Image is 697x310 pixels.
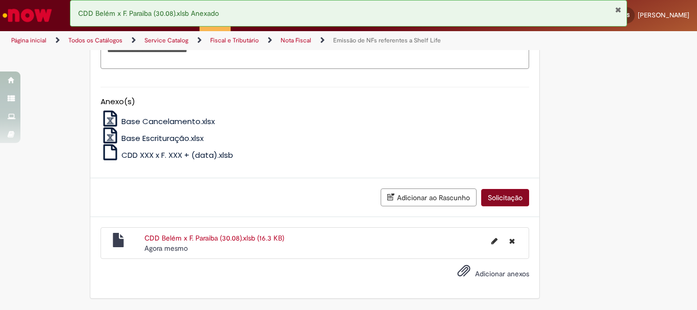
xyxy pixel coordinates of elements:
[615,6,621,14] button: Fechar Notificação
[101,98,529,106] h5: Anexo(s)
[78,9,219,18] span: CDD Belém x F. Paraiba (30.08).xlsb Anexado
[101,41,529,69] textarea: Descrição
[144,244,188,253] time: 30/08/2025 11:08:58
[144,233,284,243] a: CDD Belém x F. Paraiba (30.08).xlsb (16.3 KB)
[144,36,188,44] a: Service Catalog
[68,36,122,44] a: Todos os Catálogos
[121,150,233,160] span: CDD XXX x F. XXX + (data).xlsb
[503,233,521,249] button: Excluir CDD Belém x F. Paraiba (30.08).xlsb
[101,133,204,144] a: Base Escrituração.xlsx
[101,150,234,160] a: CDD XXX x F. XXX + (data).xlsb
[381,188,477,206] button: Adicionar ao Rascunho
[144,244,188,253] span: Agora mesmo
[210,36,259,44] a: Fiscal e Tributário
[455,261,473,285] button: Adicionar anexos
[121,116,215,127] span: Base Cancelamento.xlsx
[638,11,689,19] span: [PERSON_NAME]
[121,133,204,144] span: Base Escrituração.xlsx
[8,31,457,50] ul: Trilhas de página
[481,189,529,206] button: Solicitação
[475,269,529,278] span: Adicionar anexos
[101,116,215,127] a: Base Cancelamento.xlsx
[11,36,46,44] a: Página inicial
[333,36,441,44] a: Emissão de NFs referentes a Shelf Life
[485,233,504,249] button: Editar nome de arquivo CDD Belém x F. Paraiba (30.08).xlsb
[1,5,54,26] img: ServiceNow
[281,36,311,44] a: Nota Fiscal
